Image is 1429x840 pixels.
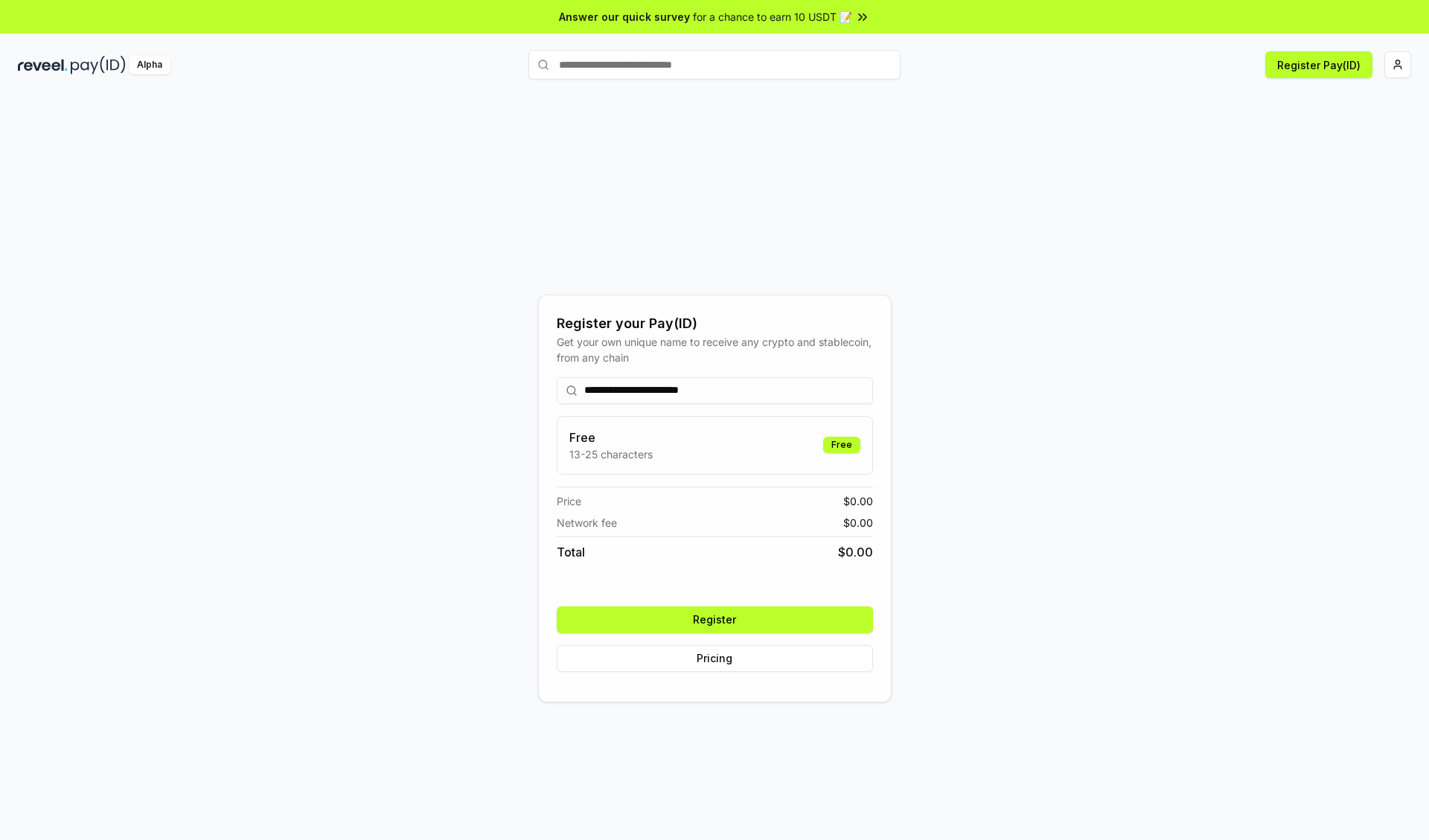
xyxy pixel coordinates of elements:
[18,56,68,74] img: reveel_dark
[843,515,873,530] span: $ 0.00
[569,429,653,446] h3: Free
[559,9,690,25] span: Answer our quick survey
[557,543,585,561] span: Total
[557,334,873,365] div: Get your own unique name to receive any crypto and stablecoin, from any chain
[838,543,873,561] span: $ 0.00
[557,606,873,633] button: Register
[557,313,873,334] div: Register your Pay(ID)
[71,56,126,74] img: pay_id
[557,493,581,509] span: Price
[569,446,653,462] p: 13-25 characters
[557,515,617,530] span: Network fee
[1265,51,1372,78] button: Register Pay(ID)
[693,9,852,25] span: for a chance to earn 10 USDT 📝
[557,645,873,672] button: Pricing
[129,56,170,74] div: Alpha
[843,493,873,509] span: $ 0.00
[823,437,860,453] div: Free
